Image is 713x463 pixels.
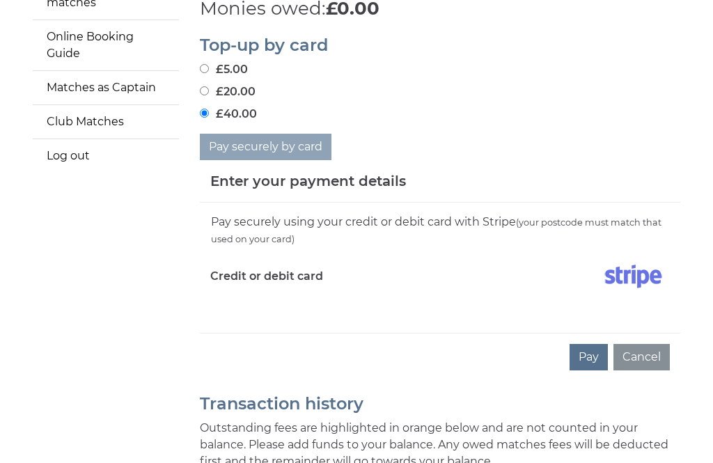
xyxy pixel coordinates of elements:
label: £5.00 [200,62,248,79]
button: Cancel [613,345,670,371]
iframe: Secure card payment input frame [210,300,670,312]
button: Pay [570,345,608,371]
h2: Transaction history [200,395,680,414]
label: £40.00 [200,107,257,123]
input: £40.00 [200,109,209,118]
button: Pay securely by card [200,134,331,161]
label: Credit or debit card [210,260,323,295]
input: £5.00 [200,65,209,74]
a: Online Booking Guide [33,21,179,71]
h2: Top-up by card [200,37,680,55]
a: Matches as Captain [33,72,179,105]
a: Log out [33,140,179,173]
div: Pay securely using your credit or debit card with Stripe [210,214,670,249]
a: Club Matches [33,106,179,139]
input: £20.00 [200,87,209,96]
h5: Enter your payment details [210,171,406,192]
label: £20.00 [200,84,256,101]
